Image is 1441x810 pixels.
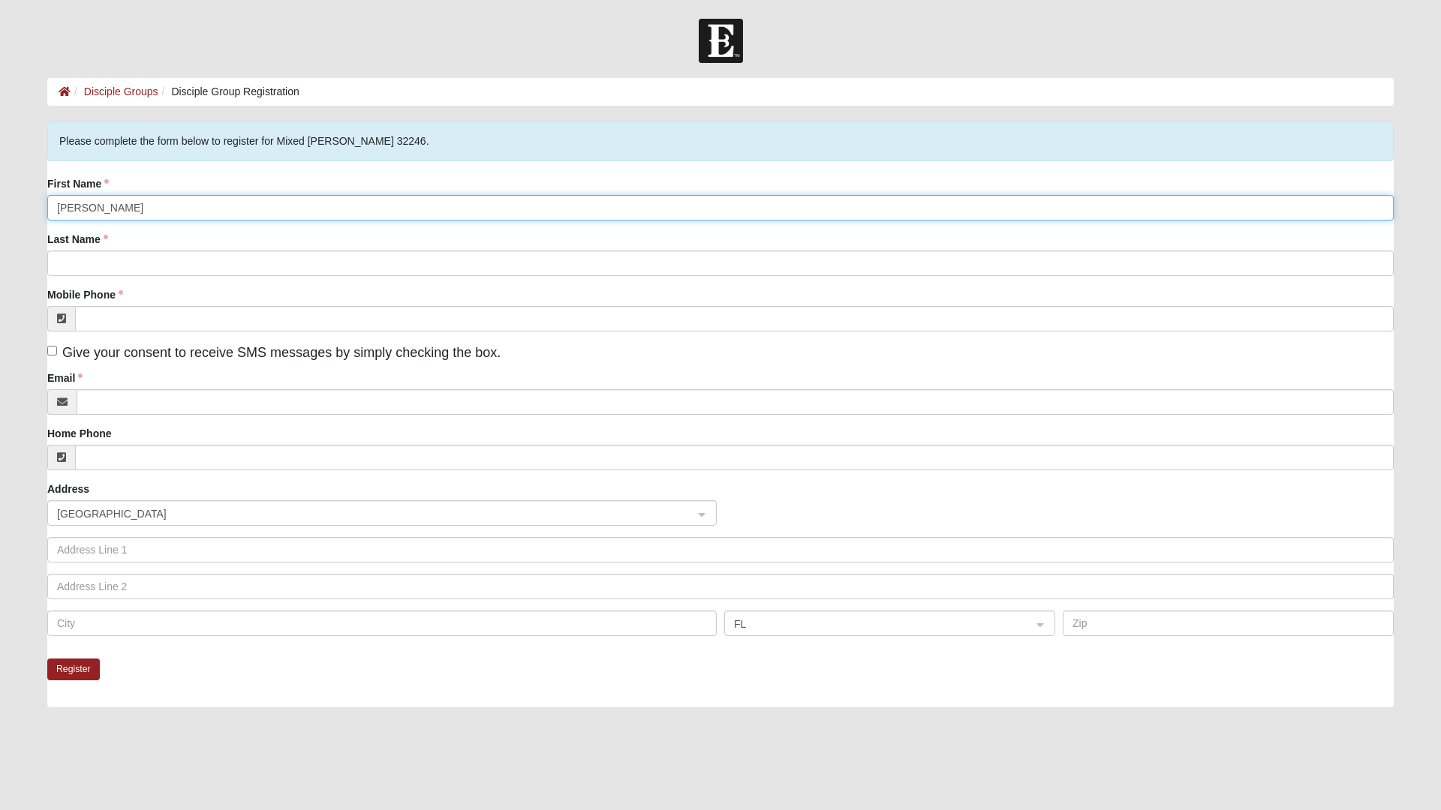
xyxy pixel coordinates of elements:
span: FL [734,616,1018,632]
span: United States [57,505,680,522]
label: First Name [47,176,109,191]
input: Address Line 2 [47,574,1394,599]
label: Last Name [47,232,108,247]
div: Please complete the form below to register for Mixed [PERSON_NAME] 32246. [47,121,1394,161]
input: Zip [1063,610,1394,636]
label: Email [47,370,83,385]
li: Disciple Group Registration [158,84,299,100]
input: City [47,610,717,636]
span: Give your consent to receive SMS messages by simply checking the box. [62,345,501,360]
input: Give your consent to receive SMS messages by simply checking the box. [47,346,57,355]
button: Register [47,658,100,680]
label: Home Phone [47,426,112,441]
label: Mobile Phone [47,287,123,302]
label: Address [47,481,89,496]
a: Disciple Groups [84,85,158,97]
input: Address Line 1 [47,537,1394,562]
img: Church of Eleven22 Logo [699,19,743,63]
